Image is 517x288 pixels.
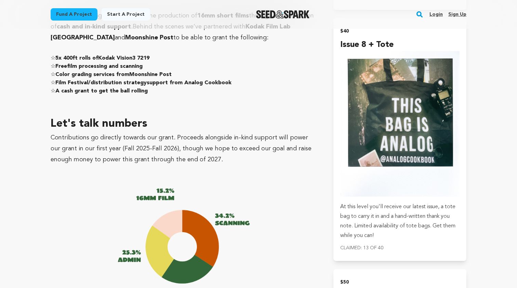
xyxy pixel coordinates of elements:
h4: ☆ [51,62,317,71]
strong: Moonshine Post [125,35,173,41]
strong: cash and in-kind support [57,24,131,30]
span: . [131,24,133,30]
span: Free [55,64,67,69]
h4: ☆ [51,71,317,79]
span: 5x 400ft rolls of [55,55,98,61]
h2: $50 [340,277,460,287]
h4: ☆ [51,54,317,62]
h4: ☆ [51,87,317,95]
a: Fund a project [51,8,97,21]
button: $40 Issue 8 + Tote incentive At this level you'll receive our latest issue, a tote bag to carry i... [333,18,466,261]
p: Contributions go directly towards our grant. Proceeds alongside in-kind support will power our gr... [51,132,317,165]
strong: film processing and scanning [67,64,143,69]
a: Seed&Spark Homepage [256,10,310,18]
strong: Kodak Film Lab [GEOGRAPHIC_DATA] [51,24,290,41]
p: At this level you'll receive our latest issue, a tote bag to carry it in and a hand-written thank... [340,202,460,240]
h1: Let's talk numbers [51,116,317,132]
strong: A cash grant to get the ball rolling [55,88,148,94]
strong: Moonshine Post [129,72,172,77]
h4: Issue 8 + Tote [340,39,460,51]
h4: ☆ [51,79,317,87]
strong: Kodak Vision3 7219 [98,55,149,61]
h2: $40 [340,26,460,36]
p: Claimed: 13 of 40 [340,243,460,253]
span: support from Analog Cookbook [147,80,231,86]
a: Login [429,9,443,20]
a: Start a project [102,8,150,21]
span: Color grading services from [55,72,129,77]
img: incentive [340,51,460,197]
span: through a combination of [51,13,314,30]
strong: Film Festival/distribution strategy [55,80,147,86]
img: Seed&Spark Logo Dark Mode [256,10,310,18]
a: Sign up [448,9,466,20]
